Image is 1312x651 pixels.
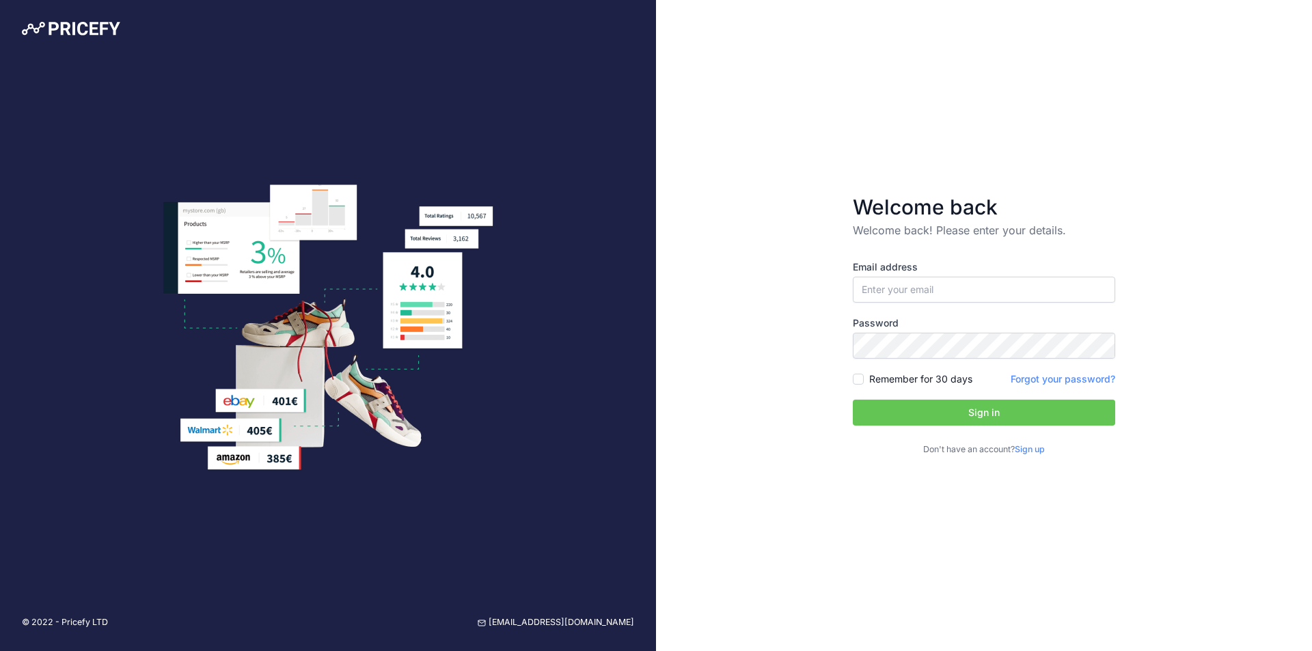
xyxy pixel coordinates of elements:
[22,616,108,629] p: © 2022 - Pricefy LTD
[853,260,1115,274] label: Email address
[1015,444,1045,454] a: Sign up
[22,22,120,36] img: Pricefy
[853,222,1115,238] p: Welcome back! Please enter your details.
[1011,373,1115,385] a: Forgot your password?
[869,372,972,386] label: Remember for 30 days
[853,400,1115,426] button: Sign in
[853,316,1115,330] label: Password
[853,277,1115,303] input: Enter your email
[478,616,634,629] a: [EMAIL_ADDRESS][DOMAIN_NAME]
[853,195,1115,219] h3: Welcome back
[853,443,1115,456] p: Don't have an account?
